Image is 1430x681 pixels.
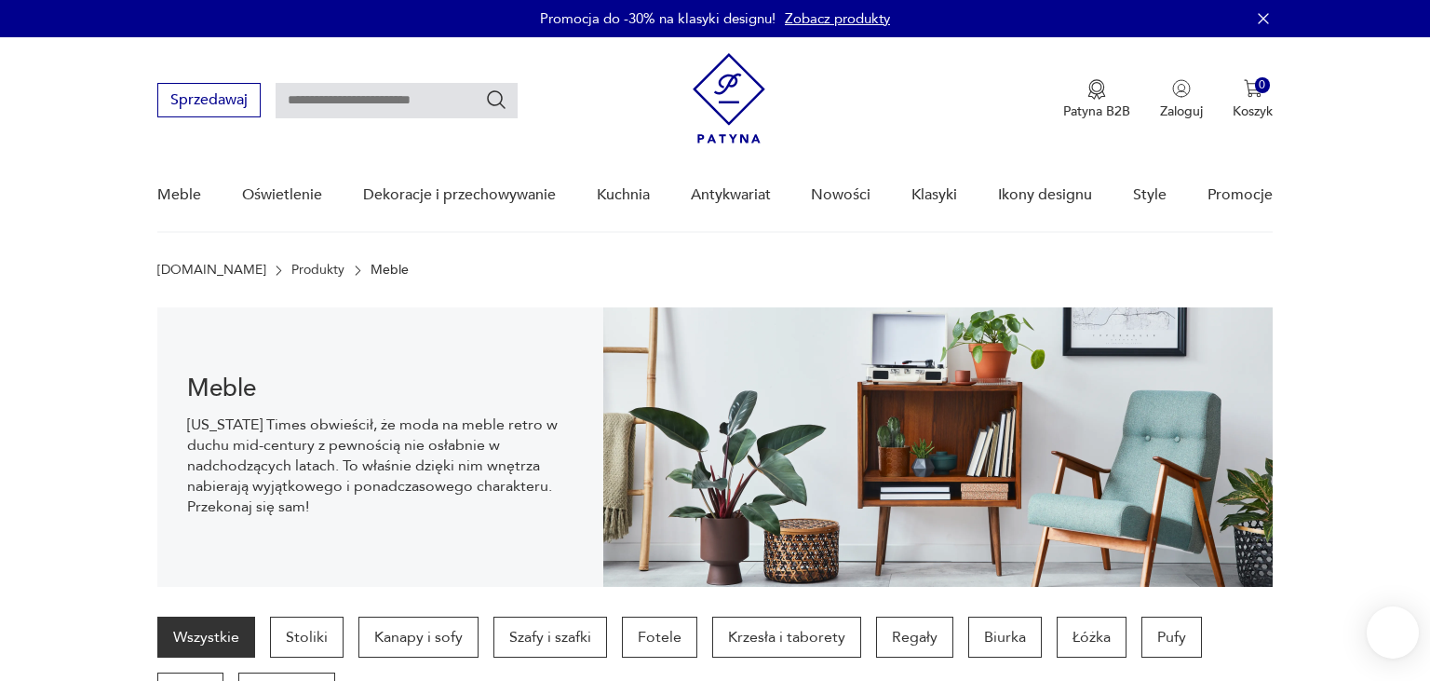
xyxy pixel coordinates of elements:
[1244,79,1262,98] img: Ikona koszyka
[157,159,201,231] a: Meble
[1133,159,1167,231] a: Style
[1063,102,1130,120] p: Patyna B2B
[157,95,261,108] a: Sprzedawaj
[968,617,1042,658] a: Biurka
[485,89,507,111] button: Szukaj
[363,159,556,231] a: Dekoracje i przechowywanie
[1367,606,1419,659] iframe: Smartsupp widget button
[1057,617,1126,658] a: Łóżka
[1063,79,1130,120] a: Ikona medaluPatyna B2B
[693,53,765,143] img: Patyna - sklep z meblami i dekoracjami vintage
[622,617,697,658] a: Fotele
[291,263,344,278] a: Produkty
[242,159,322,231] a: Oświetlenie
[371,263,409,278] p: Meble
[1160,102,1203,120] p: Zaloguj
[157,617,255,658] a: Wszystkie
[187,377,573,400] h1: Meble
[157,263,266,278] a: [DOMAIN_NAME]
[1233,79,1273,120] button: 0Koszyk
[1141,617,1202,658] a: Pufy
[1160,79,1203,120] button: Zaloguj
[785,9,890,28] a: Zobacz produkty
[811,159,870,231] a: Nowości
[1207,159,1273,231] a: Promocje
[876,617,953,658] a: Regały
[270,617,344,658] a: Stoliki
[1255,77,1271,93] div: 0
[1063,79,1130,120] button: Patyna B2B
[493,617,607,658] a: Szafy i szafki
[603,307,1273,587] img: Meble
[157,83,261,117] button: Sprzedawaj
[1233,102,1273,120] p: Koszyk
[1172,79,1191,98] img: Ikonka użytkownika
[1087,79,1106,100] img: Ikona medalu
[712,617,861,658] a: Krzesła i taborety
[358,617,479,658] a: Kanapy i sofy
[691,159,771,231] a: Antykwariat
[597,159,650,231] a: Kuchnia
[187,415,573,517] p: [US_STATE] Times obwieścił, że moda na meble retro w duchu mid-century z pewnością nie osłabnie w...
[540,9,776,28] p: Promocja do -30% na klasyki designu!
[998,159,1092,231] a: Ikony designu
[911,159,957,231] a: Klasyki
